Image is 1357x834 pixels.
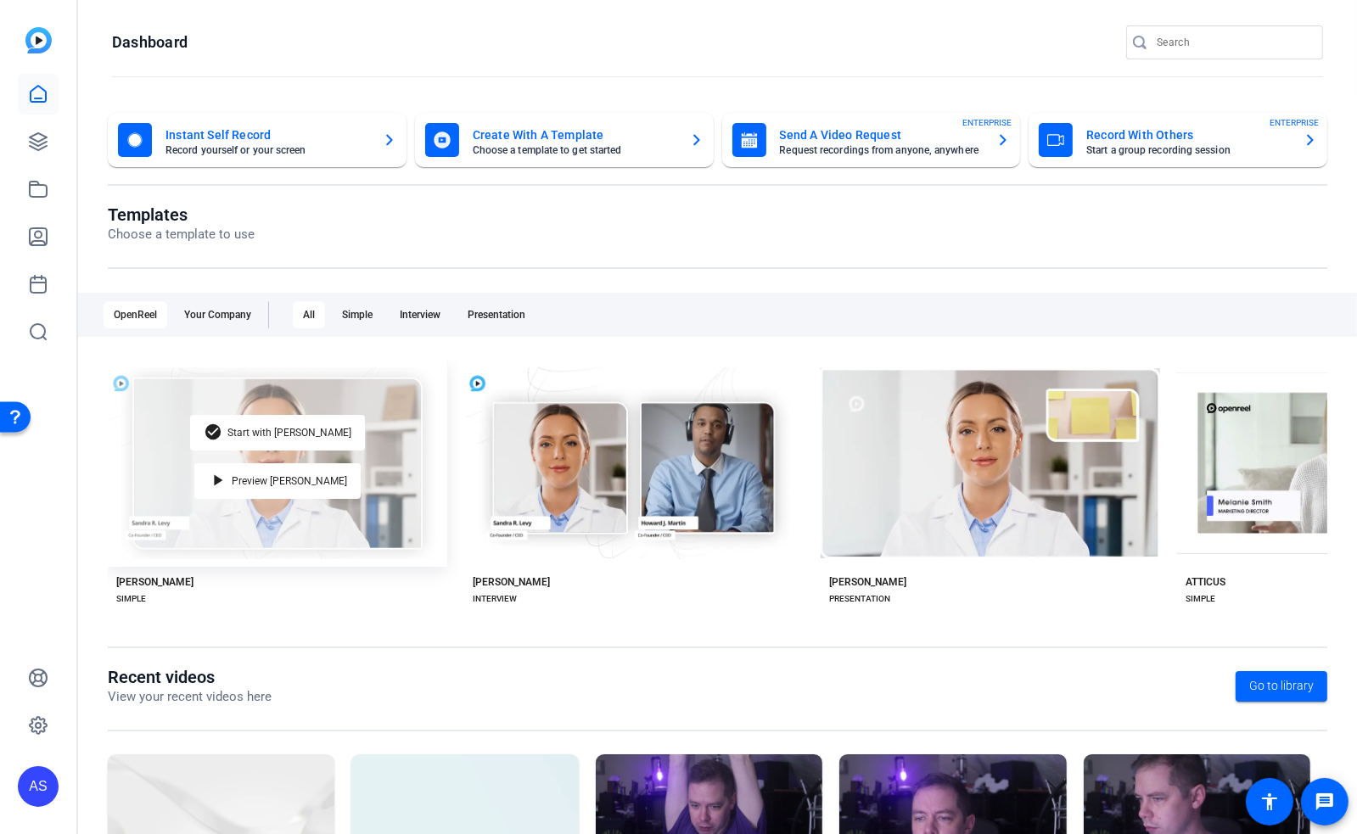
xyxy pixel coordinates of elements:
div: SIMPLE [116,592,146,606]
div: PRESENTATION [829,592,890,606]
span: ENTERPRISE [1270,116,1319,129]
mat-icon: play_arrow [208,471,228,491]
div: Interview [390,301,451,328]
mat-card-subtitle: Record yourself or your screen [165,145,369,155]
mat-icon: message [1315,792,1335,812]
span: Preview [PERSON_NAME] [232,476,347,486]
div: Simple [332,301,383,328]
div: AS [18,766,59,807]
mat-icon: accessibility [1259,792,1280,812]
div: [PERSON_NAME] [829,575,906,589]
div: All [293,301,325,328]
div: INTERVIEW [473,592,517,606]
button: Instant Self RecordRecord yourself or your screen [108,113,407,167]
button: Create With A TemplateChoose a template to get started [415,113,714,167]
input: Search [1157,32,1309,53]
mat-card-title: Instant Self Record [165,125,369,145]
mat-card-title: Send A Video Request [780,125,984,145]
img: blue-gradient.svg [25,27,52,53]
div: ATTICUS [1186,575,1225,589]
span: ENTERPRISE [962,116,1012,129]
mat-card-title: Create With A Template [473,125,676,145]
mat-card-title: Record With Others [1086,125,1290,145]
mat-card-subtitle: Choose a template to get started [473,145,676,155]
div: Your Company [174,301,261,328]
p: Choose a template to use [108,225,255,244]
mat-card-subtitle: Request recordings from anyone, anywhere [780,145,984,155]
p: View your recent videos here [108,687,272,707]
div: SIMPLE [1186,592,1215,606]
a: Go to library [1236,671,1327,702]
mat-icon: check_circle [204,423,224,443]
h1: Recent videos [108,667,272,687]
h1: Templates [108,204,255,225]
span: Go to library [1249,677,1314,695]
div: Presentation [457,301,536,328]
button: Send A Video RequestRequest recordings from anyone, anywhereENTERPRISE [722,113,1021,167]
div: [PERSON_NAME] [473,575,550,589]
span: Start with [PERSON_NAME] [227,428,351,438]
div: OpenReel [104,301,167,328]
button: Record With OthersStart a group recording sessionENTERPRISE [1029,113,1327,167]
div: [PERSON_NAME] [116,575,193,589]
mat-card-subtitle: Start a group recording session [1086,145,1290,155]
h1: Dashboard [112,32,188,53]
